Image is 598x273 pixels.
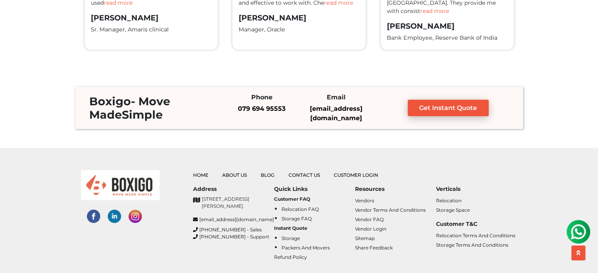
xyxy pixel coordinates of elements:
a: [EMAIL_ADDRESS][DOMAIN_NAME] [193,216,274,223]
p: [STREET_ADDRESS][PERSON_NAME]. [202,196,274,210]
img: whatsapp-icon.svg [8,8,24,24]
h3: - Move Made [83,95,217,121]
a: Contact Us [289,172,320,178]
h6: Quick Links [274,186,355,192]
a: [PHONE_NUMBER] - Support [193,233,274,240]
a: Storage FAQ [282,216,312,222]
a: Relocation FAQ [282,206,319,212]
a: Blog [261,172,274,178]
a: Vendor FAQ [355,216,384,222]
img: facebook-social-links [87,210,100,223]
a: Vendor Terms and Conditions [355,207,426,213]
button: scroll up [571,246,585,260]
p: Sr. Manager, Amaris clinical [91,26,212,34]
a: Relocation Terms and Conditions [436,233,515,238]
h6: Customer T&C [436,221,517,227]
a: 079 694 95553 [238,105,285,112]
a: Refund Policy [274,254,307,260]
b: Instant Quote [274,225,307,231]
a: Sitemap [355,235,375,241]
a: Storage [282,235,300,241]
a: Get Instant Quote [408,100,489,116]
a: Vendor Login [355,226,386,232]
p: Manager, Oracle [239,26,359,34]
h6: Resources [355,186,436,192]
h6: Phone [230,93,293,101]
img: instagram-social-links [129,210,142,223]
p: Bank Employee, Reserve Bank of India [387,34,508,42]
img: linked-in-social-links [108,210,121,223]
a: Home [193,172,208,178]
h3: [PERSON_NAME] [91,13,212,22]
a: Storage Space [436,207,470,213]
h6: Email [305,93,368,101]
a: Relocation [436,198,462,203]
a: [PHONE_NUMBER] - Sales [193,226,274,233]
a: Share Feedback [355,245,393,251]
h6: Address [193,186,274,192]
a: Packers and Movers [282,245,330,251]
a: [EMAIL_ADDRESS][DOMAIN_NAME] [310,105,362,122]
a: Storage Terms and Conditions [436,242,508,248]
a: About Us [222,172,247,178]
a: Vendors [355,198,374,203]
h3: [PERSON_NAME] [387,22,508,31]
img: boxigo_logo_small [81,170,160,200]
a: Customer Login [334,172,378,178]
b: Customer FAQ [274,196,310,202]
h3: [PERSON_NAME] [239,13,359,22]
h6: Verticals [436,186,517,192]
span: read more [420,7,449,15]
span: Simple [122,108,163,121]
span: Boxigo [89,95,131,108]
